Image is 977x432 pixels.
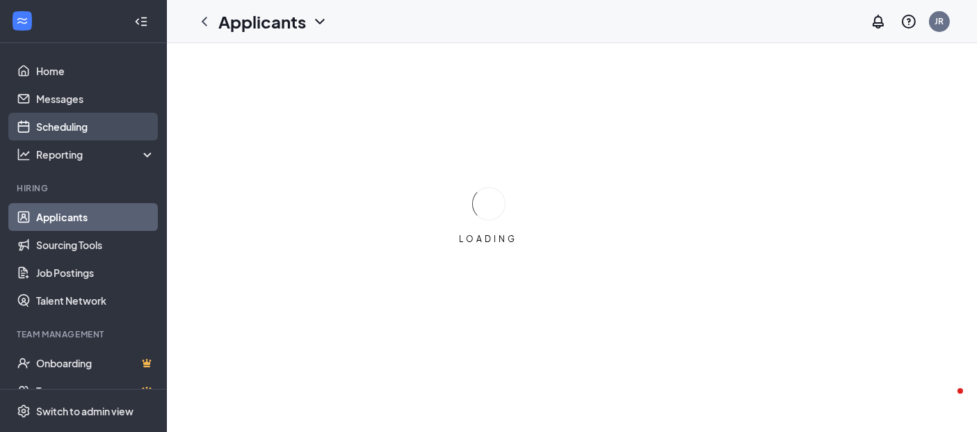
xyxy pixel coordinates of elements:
svg: ChevronLeft [196,13,213,30]
svg: Analysis [17,147,31,161]
iframe: Intercom live chat [930,385,963,418]
a: OnboardingCrown [36,349,155,377]
a: Scheduling [36,113,155,141]
a: Messages [36,85,155,113]
a: Sourcing Tools [36,231,155,259]
svg: Notifications [870,13,887,30]
h1: Applicants [218,10,306,33]
div: Switch to admin view [36,404,134,418]
svg: QuestionInfo [901,13,917,30]
a: TeamCrown [36,377,155,405]
div: Reporting [36,147,156,161]
div: LOADING [454,233,524,245]
div: Hiring [17,182,152,194]
svg: Collapse [134,15,148,29]
a: Talent Network [36,287,155,314]
a: Job Postings [36,259,155,287]
svg: WorkstreamLogo [15,14,29,28]
svg: ChevronDown [312,13,328,30]
svg: Settings [17,404,31,418]
a: Applicants [36,203,155,231]
div: JR [935,15,944,27]
div: Team Management [17,328,152,340]
a: Home [36,57,155,85]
